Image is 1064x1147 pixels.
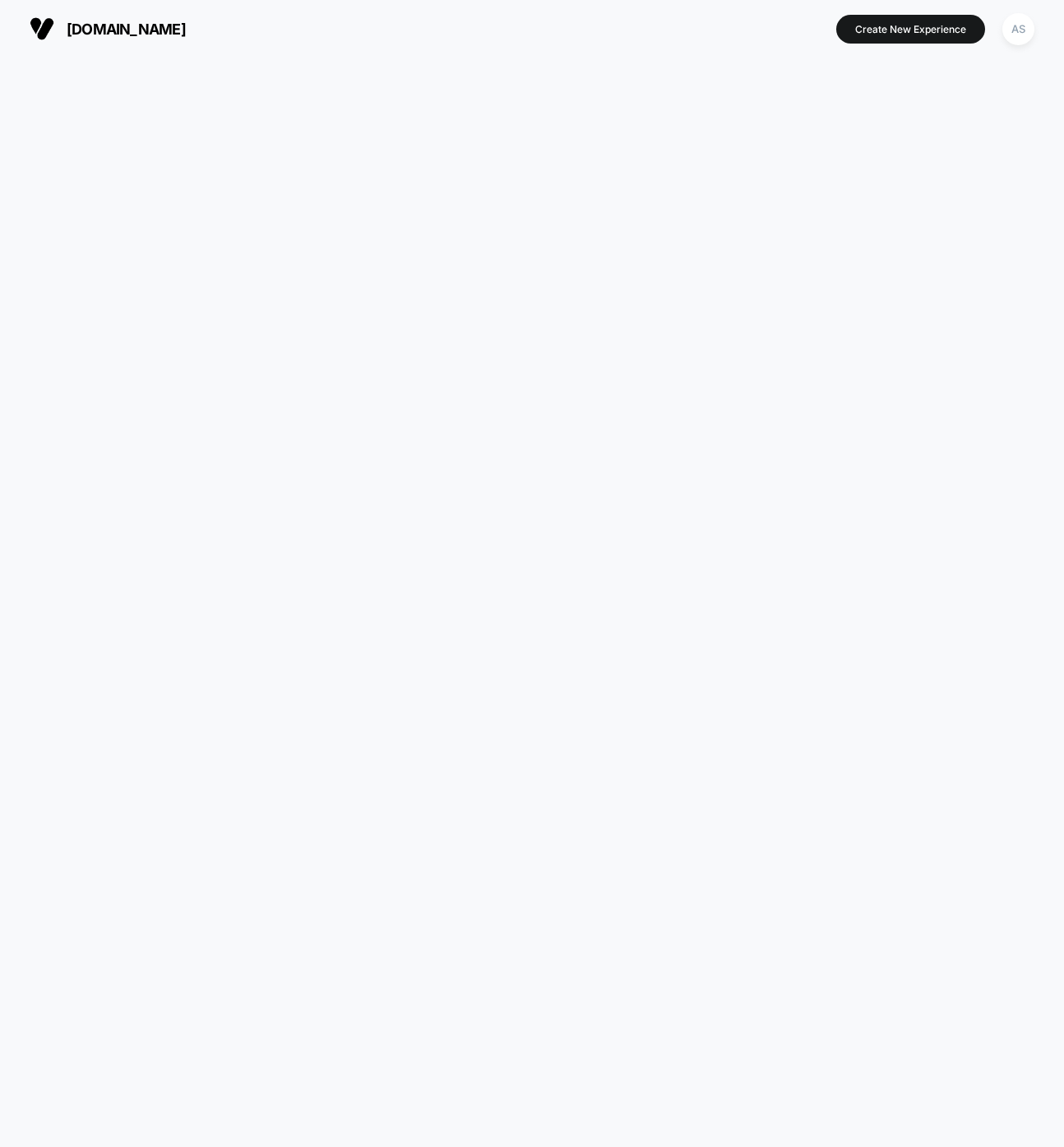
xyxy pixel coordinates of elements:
button: [DOMAIN_NAME] [25,16,191,42]
button: AS [997,12,1039,46]
img: Visually logo [30,16,54,41]
div: AS [1002,13,1034,45]
span: [DOMAIN_NAME] [67,21,186,38]
button: Create New Experience [836,15,985,44]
